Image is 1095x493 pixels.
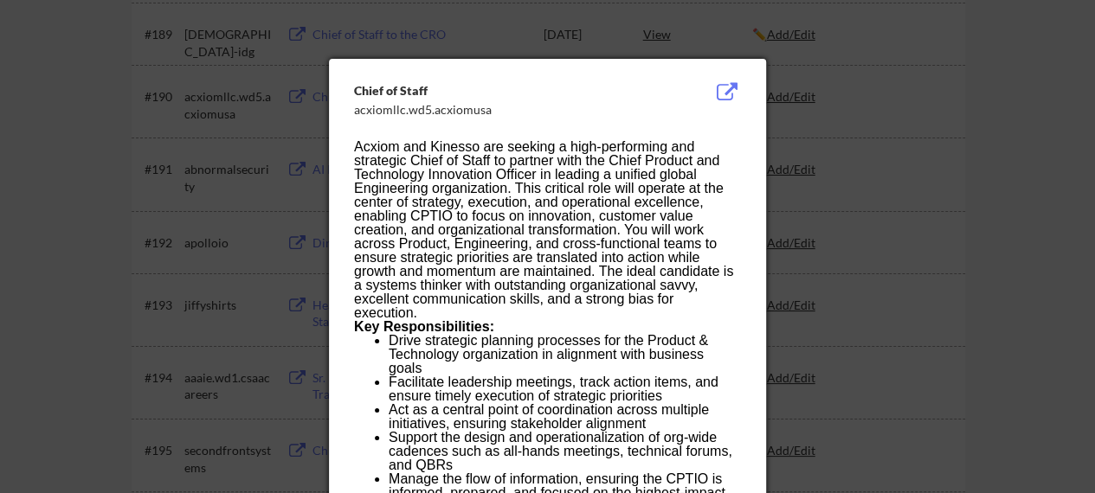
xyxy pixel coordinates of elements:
li: Facilitate leadership meetings, track action items, and ensure timely execution of strategic prio... [389,375,740,403]
div: Chief of Staff [354,82,654,99]
li: Act as a central point of coordination across multiple initiatives, ensuring stakeholder alignment [389,403,740,431]
div: acxiomllc.wd5.acxiomusa [354,101,654,118]
li: Support the design and operationalization of org-wide cadences such as all-hands meetings, techni... [389,431,740,472]
li: Drive strategic planning processes for the Product & Technology organization in alignment with bu... [389,334,740,375]
b: Key Responsibilities: [354,319,494,334]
